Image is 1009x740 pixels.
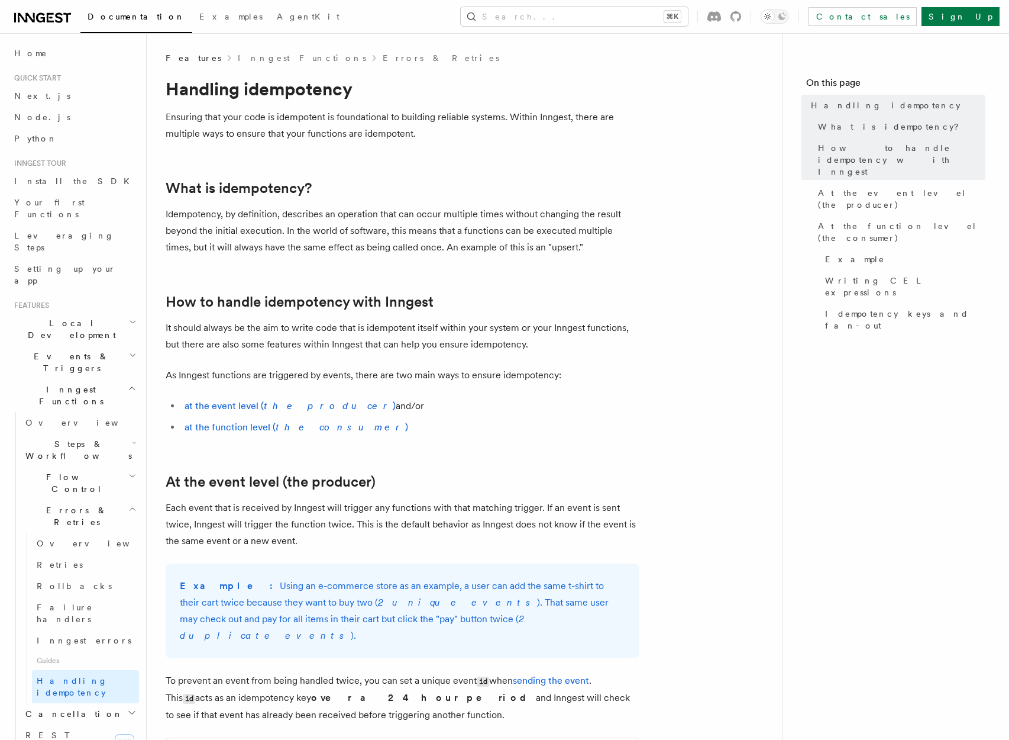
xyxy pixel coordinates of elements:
[166,180,312,197] a: What is idempotency?
[37,676,108,697] span: Handling idempotency
[166,294,434,310] a: How to handle idempotency with Inngest
[264,400,393,411] em: the producer
[9,170,139,192] a: Install the SDK
[32,670,139,703] a: Handling idempotency
[21,708,123,720] span: Cancellation
[37,560,83,570] span: Retries
[461,7,688,26] button: Search...⌘K
[9,43,139,64] a: Home
[9,107,139,128] a: Node.js
[820,303,985,336] a: Idempotency keys and fan-out
[166,52,221,64] span: Features
[166,109,639,142] p: Ensuring that your code is idempotent is foundational to building reliable systems. Within Innges...
[14,231,114,252] span: Leveraging Steps
[14,264,116,285] span: Setting up your app
[199,12,263,21] span: Examples
[183,694,195,704] code: id
[818,121,967,133] span: What is idempotency?
[32,651,139,670] span: Guides
[32,630,139,651] a: Inngest errors
[21,533,139,703] div: Errors & Retries
[88,12,185,21] span: Documentation
[806,95,985,116] a: Handling idempotency
[9,379,139,412] button: Inngest Functions
[813,215,985,249] a: At the function level (the consumer)
[9,73,61,83] span: Quick start
[818,187,985,211] span: At the event level (the producer)
[14,198,85,219] span: Your first Functions
[21,500,139,533] button: Errors & Retries
[21,466,139,500] button: Flow Control
[513,675,589,686] a: sending the event
[818,142,985,178] span: How to handle idempotency with Inngest
[21,438,132,462] span: Steps & Workflows
[14,47,47,59] span: Home
[9,85,139,107] a: Next.js
[238,52,366,64] a: Inngest Functions
[825,308,985,332] span: Idempotency keys and fan-out
[806,76,985,95] h4: On this page
[9,313,139,346] button: Local Development
[21,412,139,433] a: Overview
[9,128,139,149] a: Python
[37,539,159,548] span: Overview
[813,116,985,137] a: What is idempotency?
[277,12,339,21] span: AgentKit
[9,350,129,374] span: Events & Triggers
[276,422,405,433] em: the consumer
[383,52,499,64] a: Errors & Retries
[166,367,639,384] p: As Inngest functions are triggered by events, there are two main ways to ensure idempotency:
[378,597,537,608] em: 2 unique events
[180,578,625,644] p: Using an e-commerce store as an example, a user can add the same t-shirt to their cart twice beca...
[664,11,681,22] kbd: ⌘K
[9,384,128,407] span: Inngest Functions
[185,400,396,411] a: at the event level (the producer)
[14,112,70,122] span: Node.js
[21,504,128,528] span: Errors & Retries
[166,673,639,723] p: To prevent an event from being handled twice, you can set a unique event when . This acts as an i...
[32,575,139,597] a: Rollbacks
[37,636,131,645] span: Inngest errors
[921,7,1000,26] a: Sign Up
[21,433,139,466] button: Steps & Workflows
[820,249,985,270] a: Example
[32,533,139,554] a: Overview
[9,346,139,379] button: Events & Triggers
[166,78,639,99] h1: Handling idempotency
[9,258,139,291] a: Setting up your app
[166,206,639,256] p: Idempotency, by definition, describes an operation that can occur multiple times without changing...
[813,182,985,215] a: At the event level (the producer)
[14,176,137,186] span: Install the SDK
[166,320,639,353] p: It should always be the aim to write code that is idempotent itself within your system or your In...
[80,4,192,33] a: Documentation
[32,554,139,575] a: Retries
[825,275,985,298] span: Writing CEL expressions
[166,474,376,490] a: At the event level (the producer)
[32,597,139,630] a: Failure handlers
[37,581,112,591] span: Rollbacks
[166,500,639,549] p: Each event that is received by Inngest will trigger any functions with that matching trigger. If ...
[9,159,66,168] span: Inngest tour
[311,692,536,703] strong: over a 24 hour period
[811,99,961,111] span: Handling idempotency
[9,301,49,310] span: Features
[270,4,347,32] a: AgentKit
[761,9,789,24] button: Toggle dark mode
[37,603,93,624] span: Failure handlers
[192,4,270,32] a: Examples
[21,471,128,495] span: Flow Control
[820,270,985,303] a: Writing CEL expressions
[14,134,57,143] span: Python
[9,317,129,341] span: Local Development
[185,422,408,433] a: at the function level (the consumer)
[477,677,489,687] code: id
[809,7,917,26] a: Contact sales
[9,225,139,258] a: Leveraging Steps
[180,580,280,591] strong: Example:
[25,418,147,427] span: Overview
[21,703,139,725] button: Cancellation
[825,253,885,265] span: Example
[813,137,985,182] a: How to handle idempotency with Inngest
[14,91,70,101] span: Next.js
[181,398,639,414] li: and/or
